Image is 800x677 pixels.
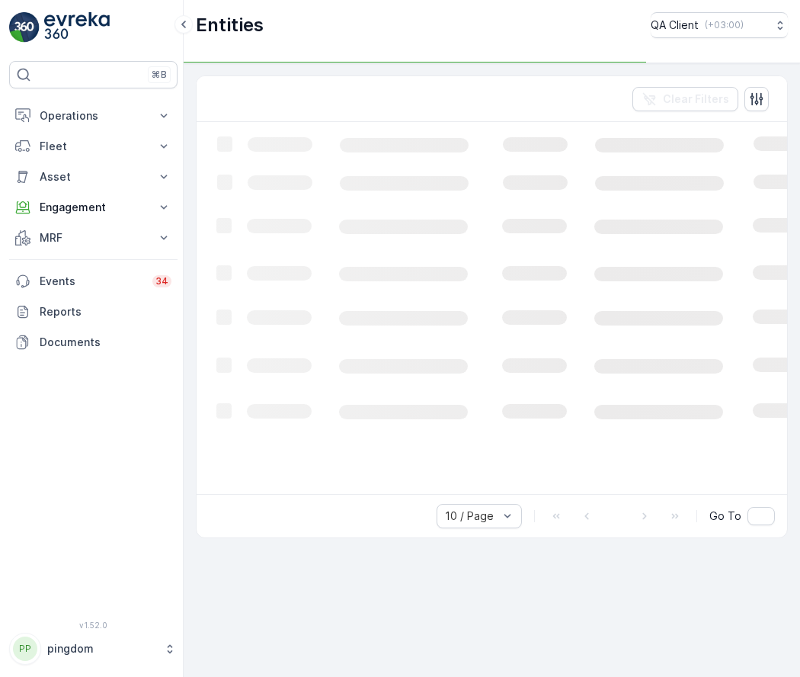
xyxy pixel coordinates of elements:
a: Reports [9,297,178,327]
a: Documents [9,327,178,358]
p: Reports [40,304,171,319]
p: Asset [40,169,147,184]
p: Operations [40,108,147,124]
p: QA Client [651,18,699,33]
button: Asset [9,162,178,192]
p: ⌘B [152,69,167,81]
p: MRF [40,230,147,245]
img: logo [9,12,40,43]
button: PPpingdom [9,633,178,665]
p: Documents [40,335,171,350]
a: Events34 [9,266,178,297]
span: v 1.52.0 [9,621,178,630]
button: QA Client(+03:00) [651,12,788,38]
p: 34 [155,275,168,287]
p: Clear Filters [663,91,729,107]
p: ( +03:00 ) [705,19,744,31]
img: logo_light-DOdMpM7g.png [44,12,110,43]
p: Engagement [40,200,147,215]
button: Clear Filters [632,87,738,111]
div: PP [13,637,37,661]
p: Entities [196,13,264,37]
button: Operations [9,101,178,131]
button: MRF [9,223,178,253]
button: Engagement [9,192,178,223]
p: Fleet [40,139,147,154]
span: Go To [709,509,741,524]
p: Events [40,274,143,289]
button: Fleet [9,131,178,162]
p: pingdom [47,641,156,656]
